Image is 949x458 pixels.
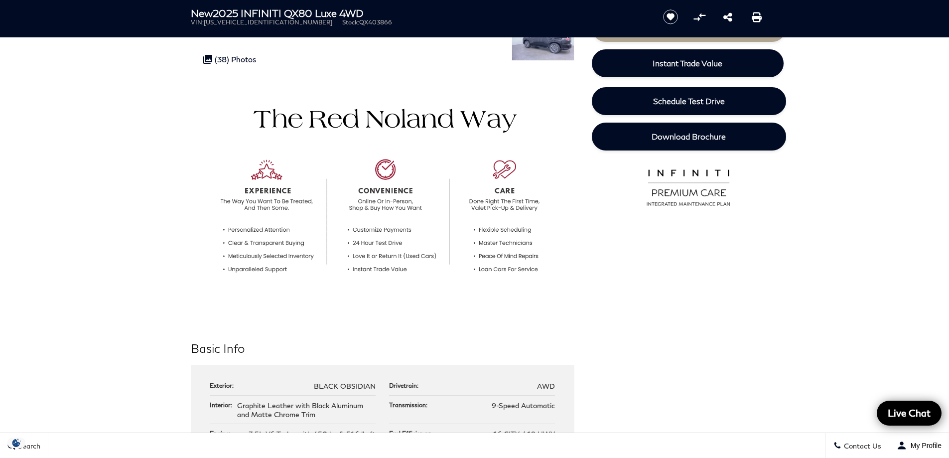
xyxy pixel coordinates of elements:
span: Graphite Leather with Black Aluminum and Matte Chrome Trim [237,401,363,419]
div: Exterior: [210,381,239,390]
div: Drivetrain: [389,381,423,390]
img: Opt-Out Icon [5,438,28,448]
section: Click to Open Cookie Consent Modal [5,438,28,448]
a: Share this New 2025 INFINITI QX80 Luxe 4WD [723,11,732,23]
h1: 2025 INFINITI QX80 Luxe 4WD [191,7,647,18]
a: Schedule Test Drive [592,87,786,115]
span: Schedule Test Drive [653,96,725,106]
div: Transmission: [389,401,432,409]
div: Fuel Efficiency: [389,429,436,438]
span: Contact Us [841,442,881,450]
span: Live Chat [883,407,936,419]
button: Compare Vehicle [692,9,707,24]
div: Interior: [210,401,237,409]
div: (38) Photos [198,50,261,69]
span: My Profile [907,442,942,450]
a: Print this New 2025 INFINITI QX80 Luxe 4WD [752,11,762,23]
button: Save vehicle [660,9,681,25]
span: [US_VEHICLE_IDENTIFICATION_NUMBER] [204,18,332,26]
span: BLACK OBSIDIAN [314,382,376,390]
strong: New [191,7,213,19]
a: Download Brochure [592,123,786,151]
img: infinitipremiumcare.png [640,167,737,207]
button: Open user profile menu [889,433,949,458]
span: QX403866 [359,18,392,26]
div: Engine: [210,429,235,438]
span: Instant Trade Value [653,58,722,68]
a: Instant Trade Value [592,49,784,77]
a: Live Chat [877,401,942,426]
iframe: YouTube video player [592,214,786,371]
span: 16 CITY / 19 HWY [493,430,555,438]
h2: Basic Info [191,339,574,357]
span: AWD [537,382,555,390]
span: Stock: [342,18,359,26]
span: VIN: [191,18,204,26]
img: New 2025 BLACK OBSIDIAN INFINITI Luxe 4WD image 4 [512,25,574,61]
span: 9-Speed Automatic [492,401,555,410]
span: Download Brochure [652,132,726,141]
span: 3.5L V6 Turbo with 450 hp & 516 lb-ft [249,430,376,438]
span: Search [15,442,40,450]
